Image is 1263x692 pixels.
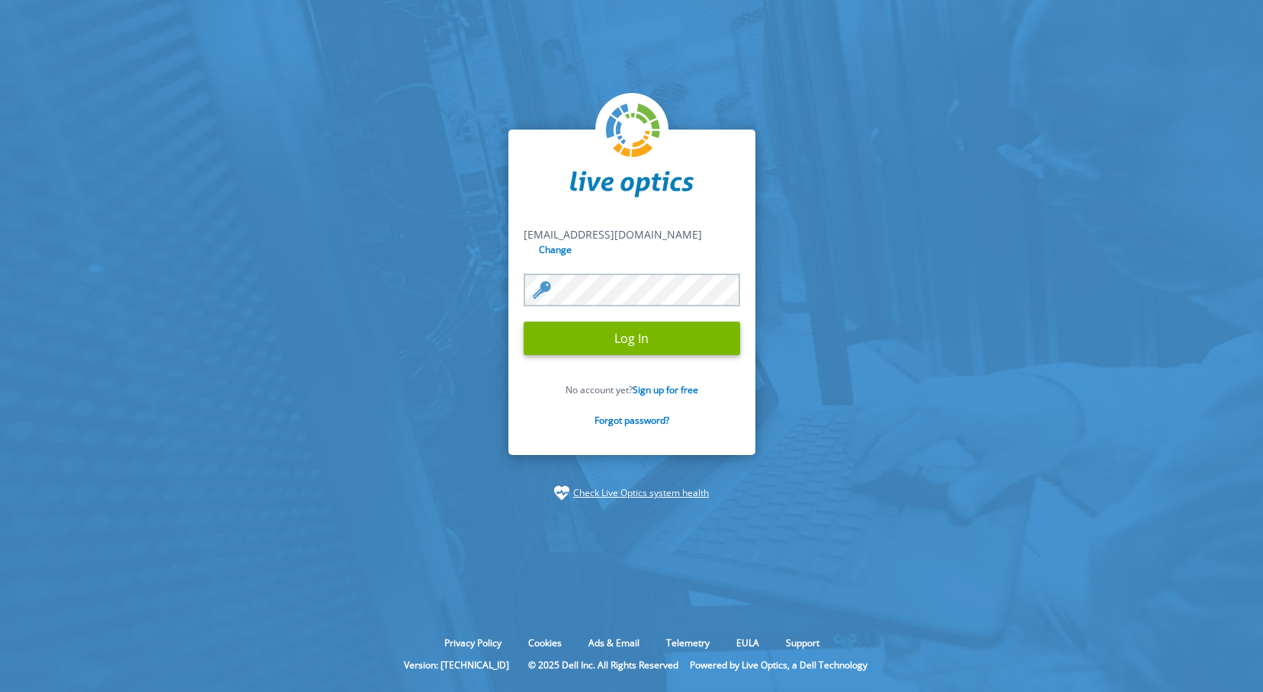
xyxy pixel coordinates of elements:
img: liveoptics-logo.svg [606,104,661,159]
a: EULA [725,636,771,649]
input: Change [536,242,576,257]
a: Support [774,636,831,649]
a: Cookies [517,636,573,649]
img: liveoptics-word.svg [570,171,694,198]
a: Privacy Policy [433,636,513,649]
li: Powered by Live Optics, a Dell Technology [690,658,867,671]
li: Version: [TECHNICAL_ID] [396,658,517,671]
input: Log In [524,322,740,355]
a: Forgot password? [595,414,669,427]
a: Sign up for free [633,383,698,396]
span: [EMAIL_ADDRESS][DOMAIN_NAME] [524,227,702,242]
a: Ads & Email [577,636,651,649]
a: Check Live Optics system health [573,485,709,501]
img: status-check-icon.svg [554,485,569,501]
li: © 2025 Dell Inc. All Rights Reserved [521,658,686,671]
p: No account yet? [524,383,740,396]
a: Telemetry [655,636,721,649]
